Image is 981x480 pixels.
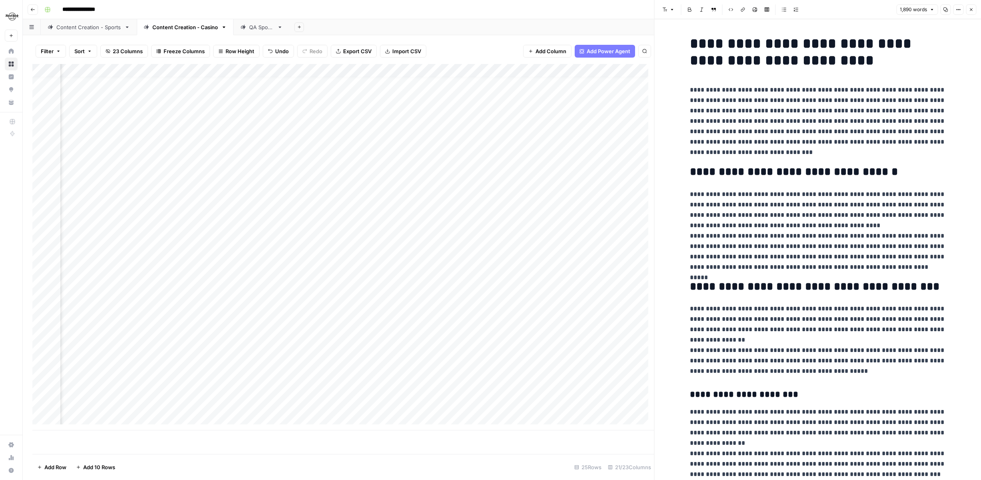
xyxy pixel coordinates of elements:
span: 23 Columns [113,47,143,55]
button: Workspace: Hard Rock Digital [5,6,18,26]
span: Add Column [535,47,566,55]
a: Settings [5,438,18,451]
button: Export CSV [331,45,377,58]
button: Sort [69,45,97,58]
a: Content Creation - Casino [137,19,234,35]
button: Add Column [523,45,571,58]
button: Import CSV [380,45,426,58]
a: Your Data [5,96,18,109]
button: Add Power Agent [575,45,635,58]
button: Redo [297,45,328,58]
span: Add Row [44,463,66,471]
a: Opportunities [5,83,18,96]
span: Export CSV [343,47,372,55]
span: Add 10 Rows [83,463,115,471]
button: Row Height [213,45,260,58]
div: Content Creation - Sports [56,23,121,31]
a: Home [5,45,18,58]
a: Browse [5,58,18,70]
span: Undo [275,47,289,55]
span: Add Power Agent [587,47,630,55]
button: 1,890 words [896,4,938,15]
span: 1,890 words [900,6,927,13]
a: Usage [5,451,18,464]
span: Freeze Columns [164,47,205,55]
span: Redo [310,47,322,55]
span: Filter [41,47,54,55]
div: Content Creation - Casino [152,23,218,31]
div: 25 Rows [571,461,605,474]
span: Sort [74,47,85,55]
span: Import CSV [392,47,421,55]
img: Hard Rock Digital Logo [5,9,19,24]
button: Add 10 Rows [71,461,120,474]
a: Content Creation - Sports [41,19,137,35]
a: Insights [5,70,18,83]
button: Undo [263,45,294,58]
button: 23 Columns [100,45,148,58]
a: QA Sports [234,19,290,35]
button: Add Row [32,461,71,474]
div: QA Sports [249,23,274,31]
span: Row Height [226,47,254,55]
div: 21/23 Columns [605,461,654,474]
button: Help + Support [5,464,18,477]
button: Freeze Columns [151,45,210,58]
button: Filter [36,45,66,58]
